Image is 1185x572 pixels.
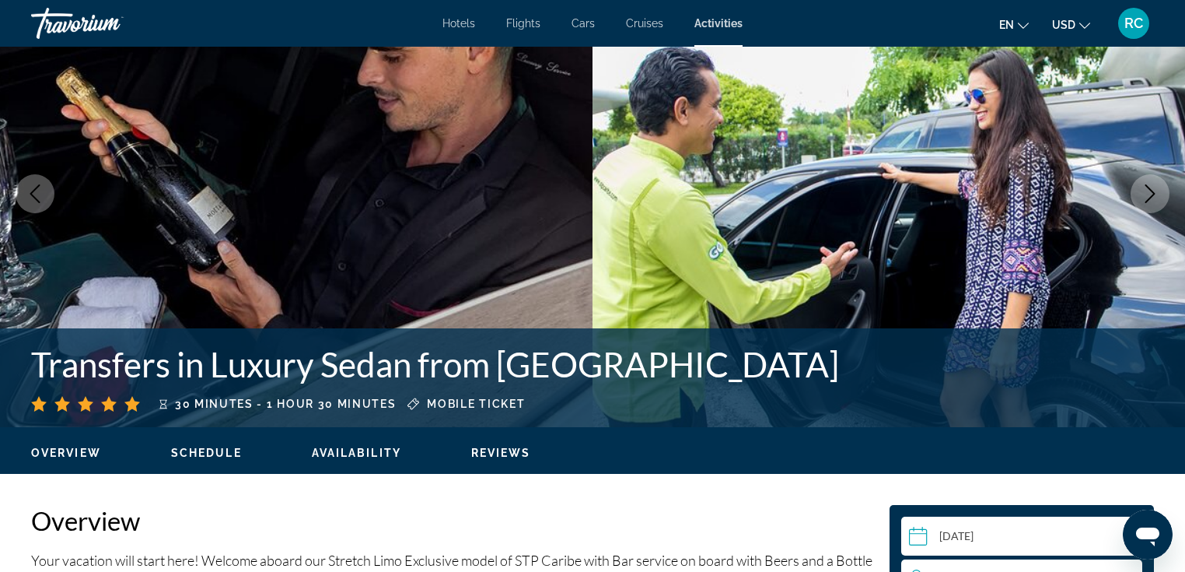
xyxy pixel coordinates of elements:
button: Change currency [1052,13,1090,36]
h1: Transfers in Luxury Sedan from [GEOGRAPHIC_DATA] [31,344,905,384]
button: Previous image [16,174,54,213]
a: Flights [506,17,540,30]
button: Availability [312,446,401,460]
button: Reviews [471,446,531,460]
button: Schedule [171,446,242,460]
button: User Menu [1113,7,1154,40]
a: Travorium [31,3,187,44]
button: Next image [1131,174,1169,213]
span: USD [1052,19,1075,31]
a: Activities [694,17,743,30]
span: Overview [31,447,101,459]
span: 30 minutes - 1 hour 30 minutes [175,398,396,410]
a: Cars [572,17,595,30]
span: Mobile ticket [427,398,525,410]
a: Hotels [442,17,475,30]
a: Cruises [626,17,663,30]
span: RC [1124,16,1143,31]
iframe: Button to launch messaging window [1123,510,1173,560]
span: Reviews [471,447,531,459]
button: Change language [999,13,1029,36]
button: Overview [31,446,101,460]
span: Availability [312,447,401,459]
span: en [999,19,1014,31]
h2: Overview [31,505,874,536]
span: Schedule [171,447,242,459]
